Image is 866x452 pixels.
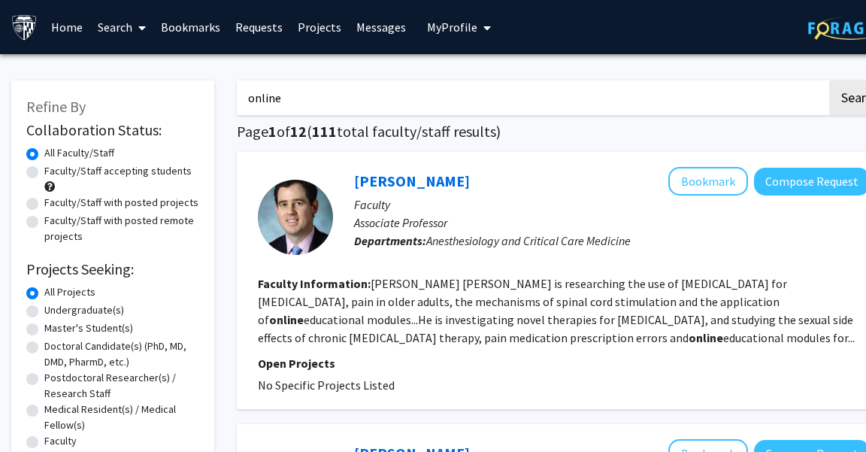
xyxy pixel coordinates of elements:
label: Faculty/Staff with posted projects [44,195,198,211]
b: online [269,312,304,327]
a: Search [90,1,153,53]
label: Faculty [44,433,77,449]
label: Doctoral Candidate(s) (PhD, MD, DMD, PharmD, etc.) [44,338,199,370]
a: Projects [290,1,349,53]
span: 1 [268,122,277,141]
a: Bookmarks [153,1,228,53]
span: 12 [290,122,307,141]
a: Requests [228,1,290,53]
input: Search Keywords [237,80,827,115]
label: Master's Student(s) [44,320,133,336]
h2: Collaboration Status: [26,121,199,139]
label: Medical Resident(s) / Medical Fellow(s) [44,402,199,433]
a: Home [44,1,90,53]
label: Undergraduate(s) [44,302,124,318]
iframe: Chat [11,384,64,441]
fg-read-more: [PERSON_NAME] [PERSON_NAME] is researching the use of [MEDICAL_DATA] for [MEDICAL_DATA], pain in ... [258,276,855,345]
span: Anesthesiology and Critical Care Medicine [426,233,631,248]
a: [PERSON_NAME] [354,171,470,190]
span: No Specific Projects Listed [258,378,395,393]
b: online [689,330,723,345]
b: Faculty Information: [258,276,371,291]
label: All Projects [44,284,95,300]
a: Messages [349,1,413,53]
img: Johns Hopkins University Logo [11,14,38,41]
label: Postdoctoral Researcher(s) / Research Staff [44,370,199,402]
span: My Profile [427,20,477,35]
span: Refine By [26,97,86,116]
b: Departments: [354,233,426,248]
label: Faculty/Staff accepting students [44,163,192,179]
h2: Projects Seeking: [26,260,199,278]
button: Add Paul Christo to Bookmarks [668,167,748,196]
label: All Faculty/Staff [44,145,114,161]
span: 111 [312,122,337,141]
label: Faculty/Staff with posted remote projects [44,213,199,244]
